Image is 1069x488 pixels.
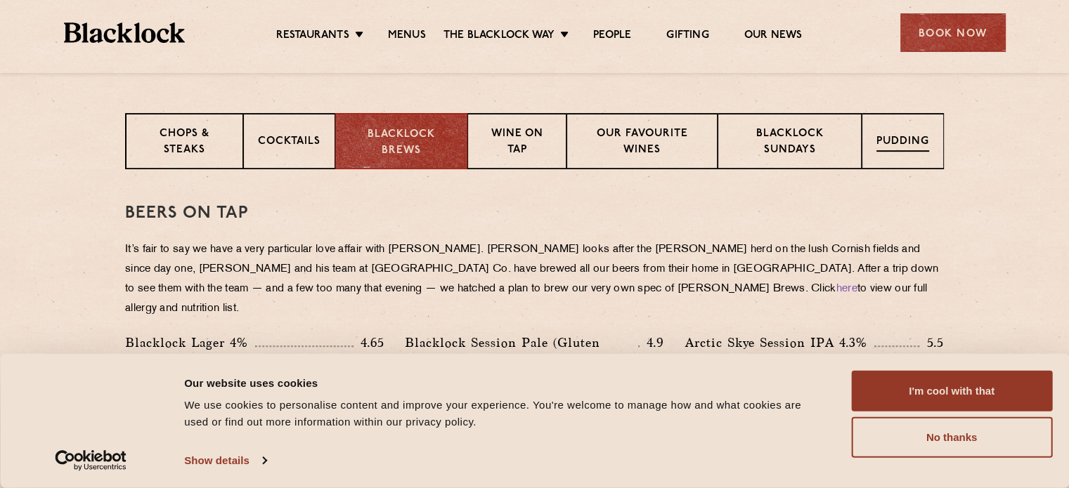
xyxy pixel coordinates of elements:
[64,22,186,43] img: BL_Textured_Logo-footer-cropped.svg
[851,371,1052,411] button: I'm cool with that
[836,284,857,294] a: here
[184,450,266,471] a: Show details
[184,397,819,430] div: We use cookies to personalise content and improve your experience. You're welcome to manage how a...
[388,29,426,44] a: Menus
[685,333,874,352] p: Arctic Skye Session IPA 4.3%
[919,334,944,352] p: 5.5
[276,29,349,44] a: Restaurants
[141,126,228,159] p: Chops & Steaks
[125,240,944,319] p: It’s fair to say we have a very particular love affair with [PERSON_NAME]. [PERSON_NAME] looks af...
[30,450,153,471] a: Usercentrics Cookiebot - opens in a new window
[350,127,453,159] p: Blacklock Brews
[443,29,555,44] a: The Blacklock Way
[354,334,384,352] p: 4.65
[744,29,803,44] a: Our News
[851,417,1052,458] button: No thanks
[876,134,929,152] p: Pudding
[732,126,847,159] p: Blacklock Sundays
[666,29,708,44] a: Gifting
[184,374,819,391] div: Our website uses cookies
[581,126,704,159] p: Our favourite wines
[125,333,255,352] p: Blacklock Lager 4%
[405,333,638,372] p: Blacklock Session Pale (Gluten Free) 3.4%
[593,29,631,44] a: People
[640,334,664,352] p: 4.9
[125,204,944,223] h3: Beers on tap
[900,13,1006,52] div: Book Now
[258,134,320,152] p: Cocktails
[482,126,551,159] p: Wine on Tap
